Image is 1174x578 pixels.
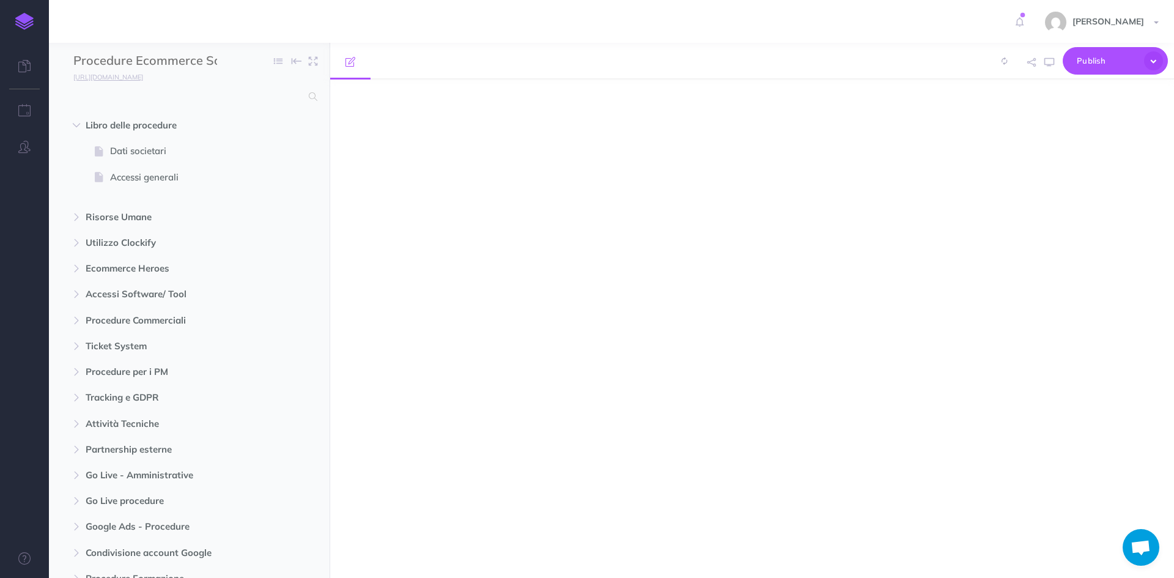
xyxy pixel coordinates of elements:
[1045,12,1066,33] img: 0bad668c83d50851a48a38b229b40e4a.jpg
[86,519,241,534] span: Google Ads - Procedure
[73,52,217,70] input: Documentation Name
[86,287,241,302] span: Accessi Software/ Tool
[1066,16,1150,27] span: [PERSON_NAME]
[86,313,241,328] span: Procedure Commerciali
[1123,529,1159,566] div: Aprire la chat
[1063,47,1168,75] button: Publish
[49,70,155,83] a: [URL][DOMAIN_NAME]
[86,118,241,133] span: Libro delle procedure
[73,73,143,81] small: [URL][DOMAIN_NAME]
[86,261,241,276] span: Ecommerce Heroes
[110,144,256,158] span: Dati societari
[86,235,241,250] span: Utilizzo Clockify
[86,390,241,405] span: Tracking e GDPR
[73,86,301,108] input: Search
[86,546,241,560] span: Condivisione account Google
[86,210,241,224] span: Risorse Umane
[86,339,241,354] span: Ticket System
[86,417,241,431] span: Attività Tecniche
[110,170,256,185] span: Accessi generali
[86,468,241,483] span: Go Live - Amministrative
[86,494,241,508] span: Go Live procedure
[86,365,241,379] span: Procedure per i PM
[1077,51,1138,70] span: Publish
[15,13,34,30] img: logo-mark.svg
[86,442,241,457] span: Partnership esterne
